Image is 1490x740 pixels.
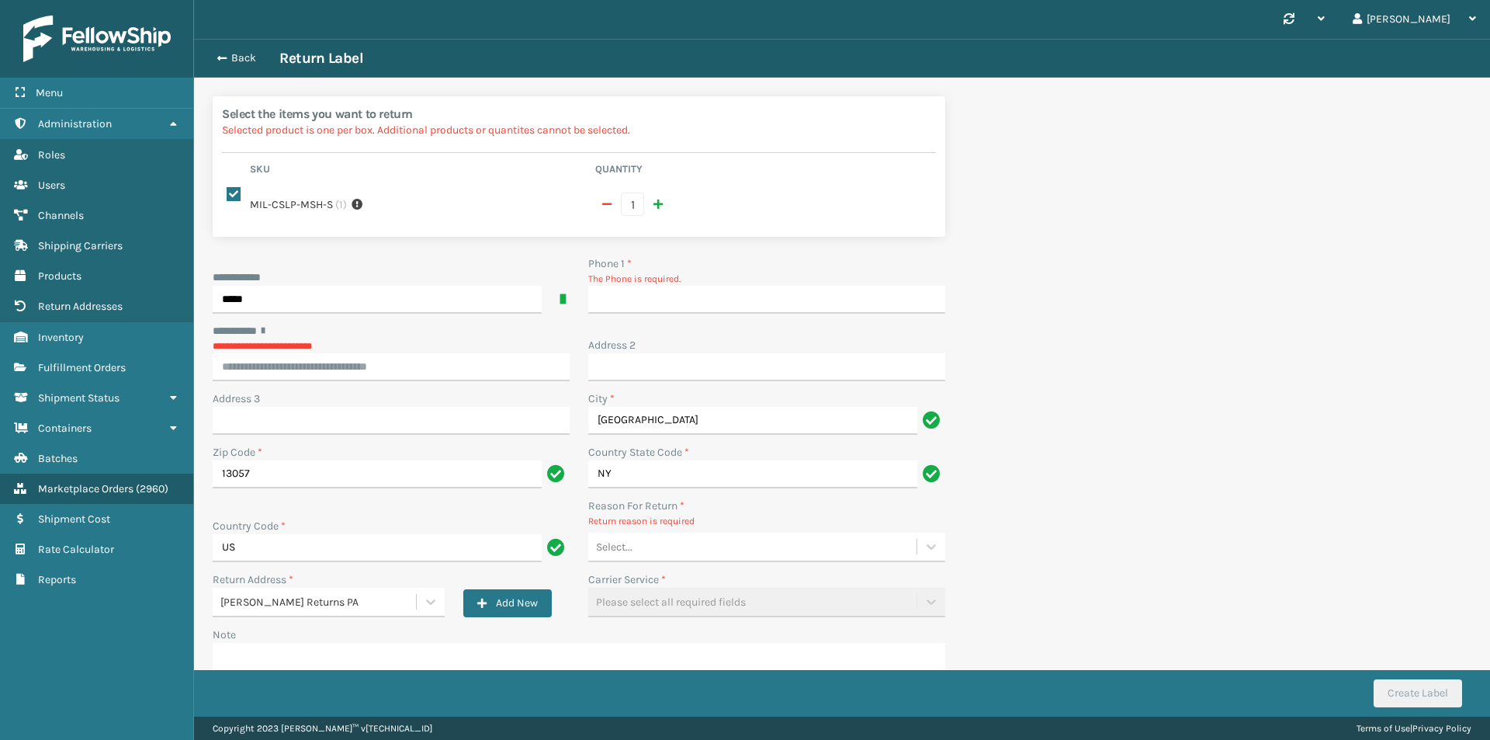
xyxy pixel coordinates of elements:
[588,337,636,353] label: Address 2
[208,51,279,65] button: Back
[213,717,432,740] p: Copyright 2023 [PERSON_NAME]™ v [TECHNICAL_ID]
[335,196,347,213] span: ( 1 )
[1412,723,1471,734] a: Privacy Policy
[596,539,632,555] div: Select...
[38,300,123,313] span: Return Addresses
[38,269,81,283] span: Products
[38,422,92,435] span: Containers
[38,391,120,405] span: Shipment Status
[588,272,945,286] p: The Phone is required.
[38,573,76,586] span: Reports
[588,572,666,588] label: Carrier Service
[588,498,684,514] label: Reason For Return
[38,512,110,526] span: Shipment Cost
[245,162,591,181] th: Sku
[213,518,286,534] label: Country Code
[588,255,632,272] label: Phone 1
[213,444,262,460] label: Zip Code
[38,361,126,374] span: Fulfillment Orders
[38,543,114,556] span: Rate Calculator
[591,162,936,181] th: Quantity
[588,514,945,528] p: Return reason is required
[23,16,171,62] img: logo
[588,391,615,407] label: City
[38,452,78,465] span: Batches
[38,482,133,495] span: Marketplace Orders
[220,594,418,610] div: [PERSON_NAME] Returns PA
[222,122,936,138] p: Selected product is one per box. Additional products or quantites cannot be selected.
[38,148,65,162] span: Roles
[38,117,112,130] span: Administration
[1357,717,1471,740] div: |
[1357,723,1410,734] a: Terms of Use
[250,196,333,213] label: MIL-CSLP-MSH-S
[213,628,236,641] label: Note
[588,444,689,460] label: Country State Code
[38,209,84,222] span: Channels
[38,331,84,344] span: Inventory
[463,589,552,617] button: Add New
[136,482,168,495] span: ( 2960 )
[1374,679,1462,707] button: Create Label
[213,572,293,588] label: Return Address
[222,106,936,122] h2: Select the items you want to return
[38,239,123,252] span: Shipping Carriers
[279,49,363,68] h3: Return Label
[36,86,63,99] span: Menu
[213,391,260,407] label: Address 3
[38,179,65,192] span: Users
